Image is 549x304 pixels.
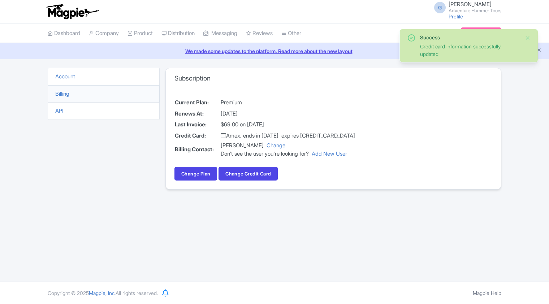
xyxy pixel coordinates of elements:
[281,23,301,43] a: Other
[174,130,220,142] th: Credit Card:
[449,13,463,19] a: Profile
[44,4,100,19] img: logo-ab69f6fb50320c5b225c76a69d11143b.png
[174,108,220,120] th: Renews At:
[174,74,211,82] h3: Subscription
[461,27,501,38] a: Subscription
[203,23,237,43] a: Messaging
[127,23,153,43] a: Product
[536,47,542,55] button: Close announcement
[246,23,273,43] a: Reviews
[434,2,446,13] span: G
[312,150,347,157] a: Add New User
[473,290,501,296] a: Magpie Help
[161,23,195,43] a: Distribution
[174,119,220,130] th: Last Invoice:
[43,289,162,297] div: Copyright © 2025 All rights reserved.
[449,1,492,8] span: [PERSON_NAME]
[525,34,531,42] button: Close
[220,119,355,130] td: $69.00 on [DATE]
[220,108,355,120] td: [DATE]
[55,107,64,114] a: API
[4,47,545,55] a: We made some updates to the platform. Read more about the new layout
[449,8,501,13] small: Adventure Hummer Tours
[55,73,75,80] a: Account
[420,43,519,58] div: Credit card information successfully updated
[221,150,355,158] div: Don't see the user you're looking for?
[220,130,355,142] td: Amex, ends in [DATE], expires [CREDIT_CARD_DATA]
[89,290,116,296] span: Magpie, Inc.
[174,141,220,158] th: Billing Contact:
[174,167,217,181] a: Change Plan
[267,142,285,149] a: Change
[220,97,355,108] td: Premium
[420,34,519,41] div: Success
[89,23,119,43] a: Company
[220,141,355,158] td: [PERSON_NAME]
[174,97,220,108] th: Current Plan:
[55,90,69,97] a: Billing
[48,23,80,43] a: Dashboard
[219,167,278,181] button: Change Credit Card
[430,1,501,13] a: G [PERSON_NAME] Adventure Hummer Tours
